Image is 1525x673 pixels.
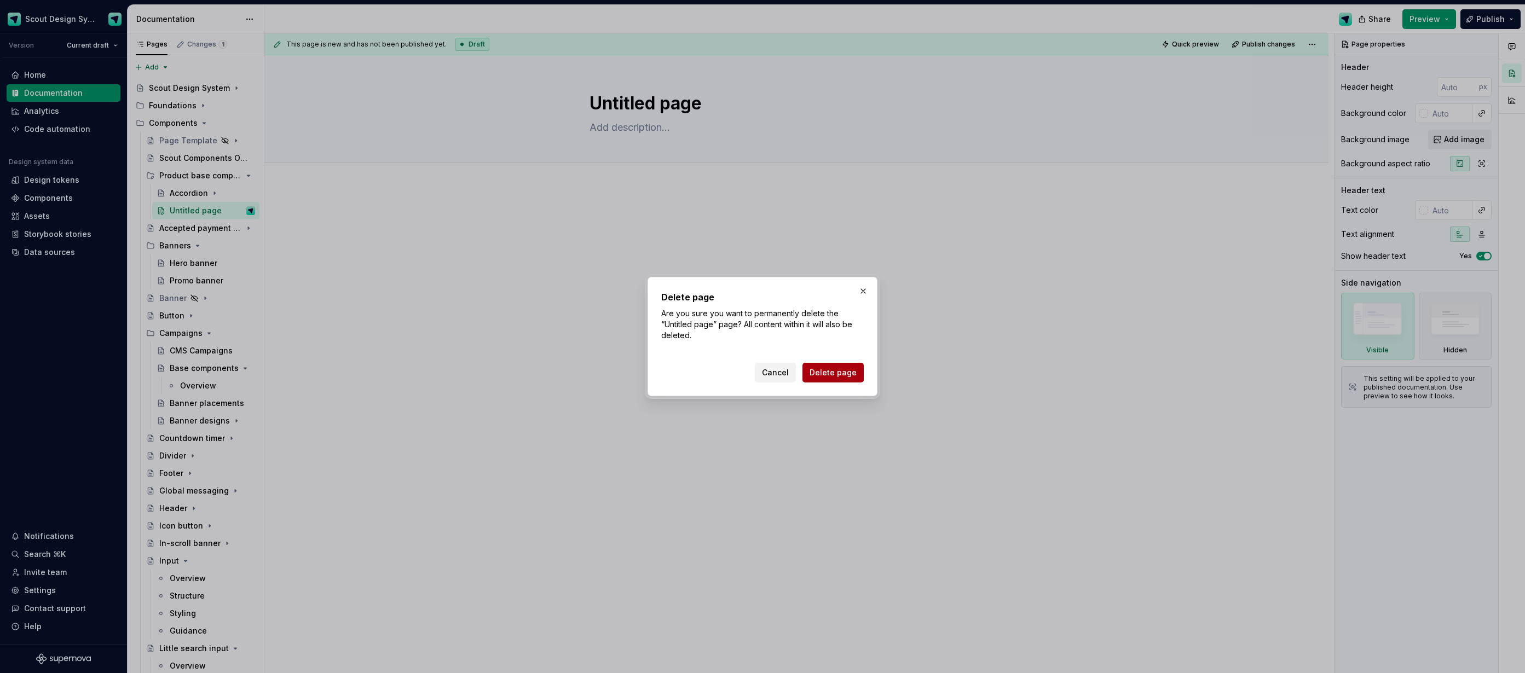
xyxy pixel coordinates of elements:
h2: Delete page [661,291,864,304]
p: Are you sure you want to permanently delete the “Untitled page” page? All content within it will ... [661,308,864,341]
button: Delete page [802,363,864,382]
span: Delete page [810,367,857,378]
span: Cancel [762,367,789,378]
button: Cancel [755,363,796,382]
